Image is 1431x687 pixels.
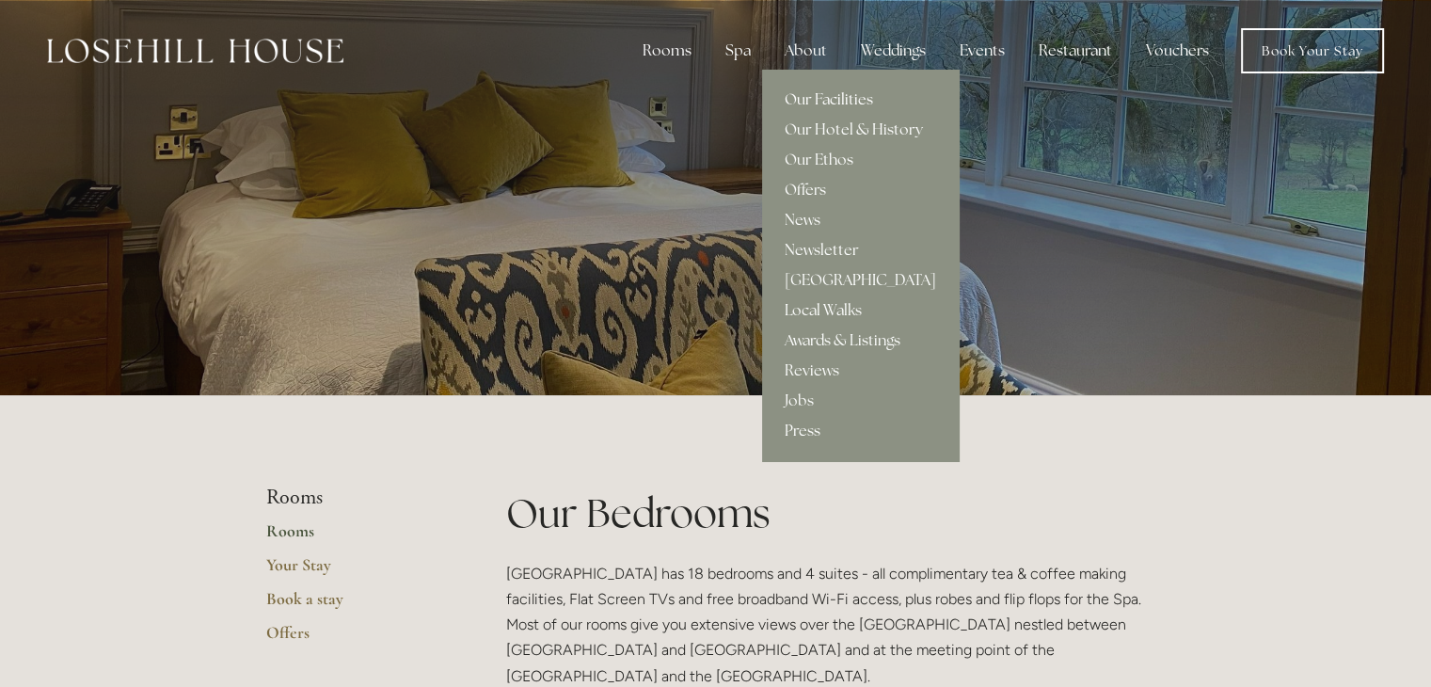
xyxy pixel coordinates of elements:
a: Awards & Listings [762,326,959,356]
div: About [770,32,842,70]
div: Events [945,32,1020,70]
a: Press [762,416,959,446]
a: Offers [266,622,446,656]
a: Book Your Stay [1241,28,1384,73]
a: Vouchers [1131,32,1224,70]
a: Rooms [266,520,446,554]
div: Rooms [628,32,707,70]
li: Rooms [266,486,446,510]
a: Our Facilities [762,85,959,115]
a: Reviews [762,356,959,386]
a: Local Walks [762,296,959,326]
a: Jobs [762,386,959,416]
a: Newsletter [762,235,959,265]
a: Offers [762,175,959,205]
div: Spa [710,32,766,70]
img: Losehill House [47,39,343,63]
a: [GEOGRAPHIC_DATA] [762,265,959,296]
div: Restaurant [1024,32,1127,70]
h1: Our Bedrooms [506,486,1166,541]
a: Book a stay [266,588,446,622]
a: Our Hotel & History [762,115,959,145]
div: Weddings [846,32,941,70]
a: Our Ethos [762,145,959,175]
a: News [762,205,959,235]
a: Your Stay [266,554,446,588]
